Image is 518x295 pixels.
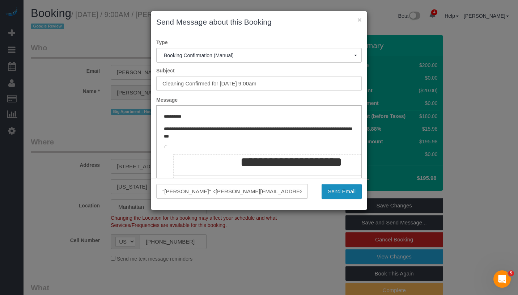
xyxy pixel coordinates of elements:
button: Booking Confirmation (Manual) [156,48,362,63]
label: Message [151,96,367,104]
iframe: Intercom live chat [493,270,511,288]
button: Send Email [322,184,362,199]
span: Booking Confirmation (Manual) [164,52,354,58]
span: 5 [508,270,514,276]
iframe: Rich Text Editor, editor1 [157,106,361,219]
button: × [357,16,362,24]
input: Subject [156,76,362,91]
label: Type [151,39,367,46]
label: Subject [151,67,367,74]
h3: Send Message about this Booking [156,17,362,28]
